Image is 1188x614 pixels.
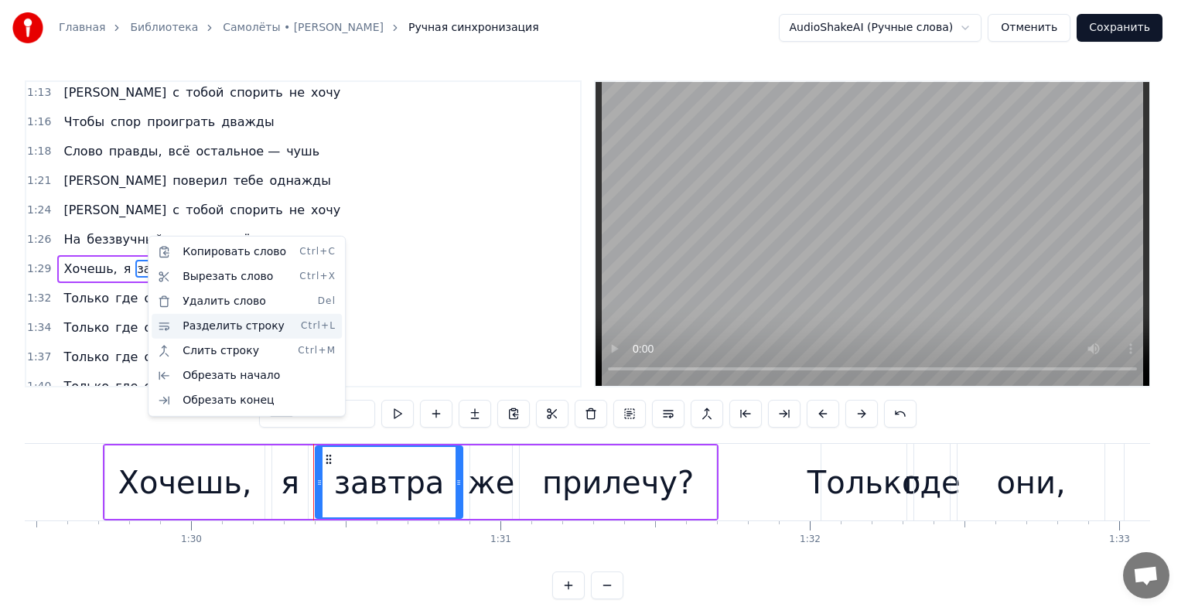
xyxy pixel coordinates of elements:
div: Слить строку [152,339,342,363]
div: Вырезать слово [152,264,342,289]
div: Разделить строку [152,314,342,339]
div: Копировать слово [152,240,342,264]
span: Ctrl+L [301,320,336,333]
div: Удалить слово [152,289,342,314]
span: Ctrl+M [298,345,336,357]
div: Обрезать начало [152,363,342,388]
span: Ctrl+X [299,271,336,283]
div: Обрезать конец [152,388,342,413]
span: Del [318,295,336,308]
span: Ctrl+C [299,246,336,258]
